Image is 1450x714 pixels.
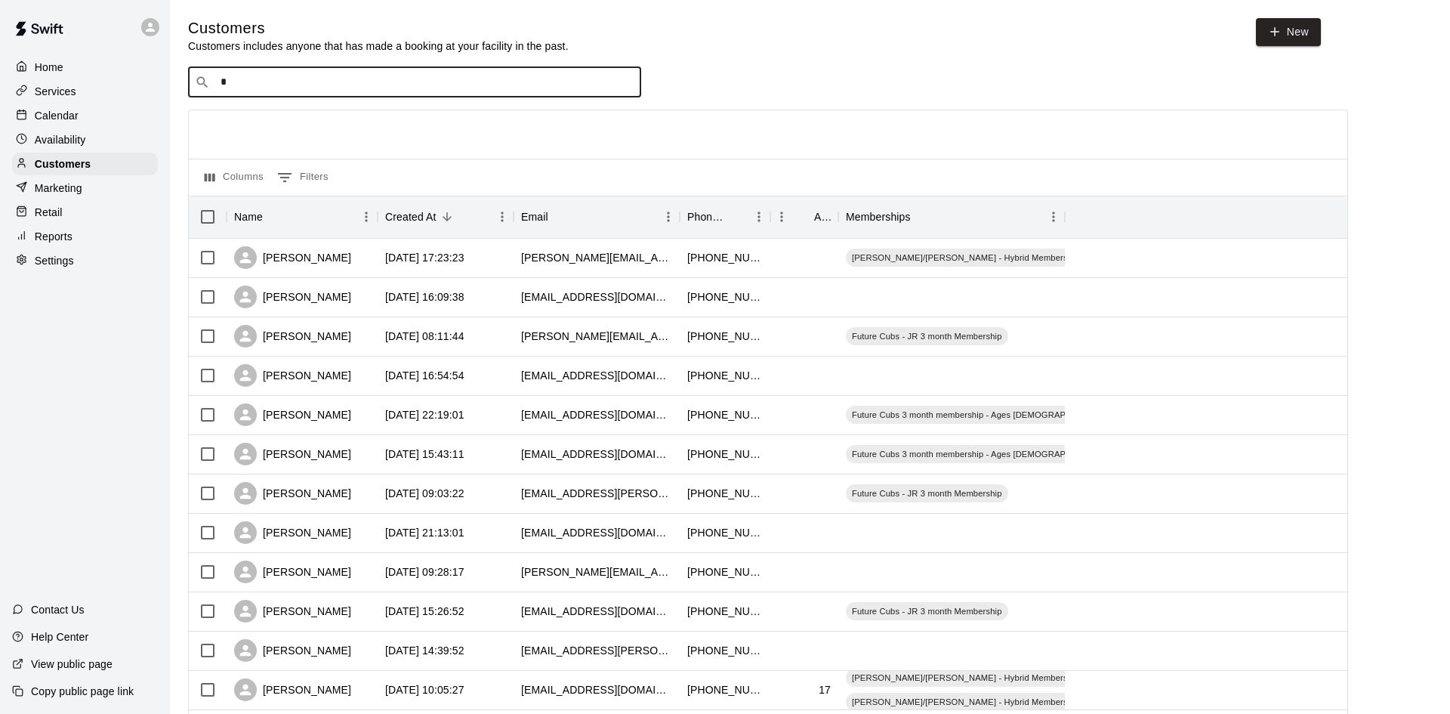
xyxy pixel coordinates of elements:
[234,325,351,348] div: [PERSON_NAME]
[12,153,158,175] a: Customers
[657,206,680,228] button: Menu
[12,56,158,79] a: Home
[846,605,1008,617] span: Future Cubs - JR 3 month Membership
[521,368,672,383] div: kmrafter@gmail.com
[385,682,464,697] div: 2025-08-22 10:05:27
[687,604,763,619] div: +12016473261
[385,643,464,658] div: 2025-08-25 14:39:52
[234,364,351,387] div: [PERSON_NAME]
[687,250,763,265] div: +19172091598
[385,407,464,422] div: 2025-08-28 22:19:01
[234,639,351,662] div: [PERSON_NAME]
[12,104,158,127] a: Calendar
[31,629,88,644] p: Help Center
[687,564,763,580] div: +19082173388
[846,602,1008,620] div: Future Cubs - JR 3 month Membership
[521,250,672,265] div: raoul.bhavnani@gmail.com
[687,196,727,238] div: Phone Number
[31,602,85,617] p: Contact Us
[188,67,641,97] div: Search customers by name or email
[521,682,672,697] div: aypoot99@gmail.com
[846,252,1085,264] span: [PERSON_NAME]/[PERSON_NAME] - Hybrid Membership
[521,196,548,238] div: Email
[846,487,1008,499] span: Future Cubs - JR 3 month Membership
[687,525,763,540] div: +19732293140
[521,447,672,462] div: dinoulla@yahoo.com
[234,403,351,426] div: [PERSON_NAME]
[687,368,763,383] div: +19082163741
[521,486,672,501] div: mca.jessica@aol.com
[35,84,76,99] p: Services
[846,249,1085,267] div: [PERSON_NAME]/[PERSON_NAME] - Hybrid Membership
[12,201,158,224] a: Retail
[846,409,1121,421] span: Future Cubs 3 month membership - Ages [DEMOGRAPHIC_DATA]+
[521,643,672,658] div: alex.bender.2009@gmail.com
[263,206,284,227] button: Sort
[491,206,514,228] button: Menu
[521,289,672,304] div: jpd732@gmail.com
[680,196,770,238] div: Phone Number
[35,108,79,123] p: Calendar
[234,600,351,623] div: [PERSON_NAME]
[770,206,793,228] button: Menu
[727,206,748,227] button: Sort
[687,447,763,462] div: +19738640727
[1042,206,1065,228] button: Menu
[846,406,1121,424] div: Future Cubs 3 month membership - Ages [DEMOGRAPHIC_DATA]+
[188,18,569,39] h5: Customers
[770,196,838,238] div: Age
[814,196,831,238] div: Age
[687,682,763,697] div: +16095105914
[521,407,672,422] div: melwojdala@gmail.com
[521,329,672,344] div: rodia.michael@gmail.com
[35,205,63,220] p: Retail
[385,486,464,501] div: 2025-08-28 09:03:22
[234,482,351,505] div: [PERSON_NAME]
[793,206,814,227] button: Sort
[846,330,1008,342] span: Future Cubs - JR 3 month Membership
[35,156,91,172] p: Customers
[35,132,86,147] p: Availability
[355,206,378,228] button: Menu
[846,445,1121,463] div: Future Cubs 3 month membership - Ages [DEMOGRAPHIC_DATA]+
[911,206,932,227] button: Sort
[234,521,351,544] div: [PERSON_NAME]
[12,177,158,199] div: Marketing
[378,196,514,238] div: Created At
[31,684,134,699] p: Copy public page link
[687,407,763,422] div: +19736103382
[437,206,458,227] button: Sort
[521,604,672,619] div: anicegeorge@gmail.com
[1256,18,1321,46] a: New
[846,693,1085,711] div: [PERSON_NAME]/[PERSON_NAME] - Hybrid Membership
[846,696,1085,708] span: [PERSON_NAME]/[PERSON_NAME] - Hybrid Membership
[521,525,672,540] div: kylekraemer@gmail.com
[12,225,158,248] a: Reports
[846,196,911,238] div: Memberships
[846,669,1085,687] div: [PERSON_NAME]/[PERSON_NAME] - Hybrid Membership
[12,249,158,272] a: Settings
[514,196,680,238] div: Email
[385,250,464,265] div: 2025-09-01 17:23:23
[846,484,1008,502] div: Future Cubs - JR 3 month Membership
[201,165,267,190] button: Select columns
[234,443,351,465] div: [PERSON_NAME]
[748,206,770,228] button: Menu
[12,80,158,103] div: Services
[385,196,437,238] div: Created At
[12,128,158,151] a: Availability
[846,672,1085,684] span: [PERSON_NAME]/[PERSON_NAME] - Hybrid Membership
[385,604,464,619] div: 2025-08-25 15:26:52
[35,229,72,244] p: Reports
[188,39,569,54] p: Customers includes anyone that has made a booking at your facility in the past.
[521,564,672,580] div: chris.laganga@outlook.com
[385,447,464,462] div: 2025-08-28 15:43:11
[35,181,82,196] p: Marketing
[385,368,464,383] div: 2025-08-29 16:54:54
